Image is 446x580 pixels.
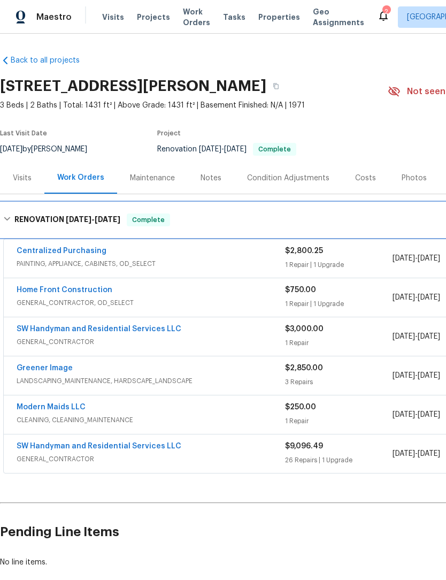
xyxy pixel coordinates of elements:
span: $250.00 [285,403,316,411]
div: 2 [382,6,390,17]
span: - [393,253,440,264]
span: [DATE] [418,411,440,418]
span: Work Orders [183,6,210,28]
span: LANDSCAPING_MAINTENANCE, HARDSCAPE_LANDSCAPE [17,376,285,386]
span: Projects [137,12,170,22]
a: Centralized Purchasing [17,247,106,255]
div: Photos [402,173,427,184]
a: Greener Image [17,364,73,372]
span: [DATE] [418,450,440,457]
div: Condition Adjustments [247,173,329,184]
span: GENERAL_CONTRACTOR, OD_SELECT [17,297,285,308]
span: [DATE] [418,333,440,340]
span: - [66,216,120,223]
span: [DATE] [393,372,415,379]
span: $750.00 [285,286,316,294]
h6: RENOVATION [14,213,120,226]
span: Renovation [157,146,296,153]
span: [DATE] [66,216,91,223]
span: [DATE] [199,146,221,153]
span: [DATE] [393,411,415,418]
span: - [393,292,440,303]
span: [DATE] [393,450,415,457]
span: [DATE] [224,146,247,153]
span: Complete [254,146,295,152]
div: 1 Repair | 1 Upgrade [285,299,393,309]
span: [DATE] [418,255,440,262]
a: Home Front Construction [17,286,112,294]
div: Visits [13,173,32,184]
a: Modern Maids LLC [17,403,86,411]
button: Copy Address [266,77,286,96]
span: Visits [102,12,124,22]
span: $3,000.00 [285,325,324,333]
div: 26 Repairs | 1 Upgrade [285,455,393,465]
span: Tasks [223,13,245,21]
span: PAINTING, APPLIANCE, CABINETS, OD_SELECT [17,258,285,269]
span: Complete [128,215,169,225]
div: 1 Repair | 1 Upgrade [285,260,393,270]
span: [DATE] [393,294,415,301]
span: $2,800.25 [285,247,323,255]
span: Properties [258,12,300,22]
span: - [393,448,440,459]
div: 1 Repair [285,416,393,426]
a: SW Handyman and Residential Services LLC [17,442,181,450]
span: [DATE] [393,333,415,340]
span: Geo Assignments [313,6,364,28]
a: SW Handyman and Residential Services LLC [17,325,181,333]
div: Work Orders [57,172,104,183]
div: Costs [355,173,376,184]
span: GENERAL_CONTRACTOR [17,337,285,347]
span: CLEANING, CLEANING_MAINTENANCE [17,415,285,425]
span: - [199,146,247,153]
span: [DATE] [95,216,120,223]
div: 1 Repair [285,338,393,348]
span: [DATE] [418,294,440,301]
span: [DATE] [393,255,415,262]
span: $2,850.00 [285,364,323,372]
div: 3 Repairs [285,377,393,387]
span: - [393,409,440,420]
div: Maintenance [130,173,175,184]
div: Notes [201,173,221,184]
span: - [393,331,440,342]
span: Maestro [36,12,72,22]
span: Project [157,130,181,136]
span: GENERAL_CONTRACTOR [17,454,285,464]
span: [DATE] [418,372,440,379]
span: $9,096.49 [285,442,323,450]
span: - [393,370,440,381]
